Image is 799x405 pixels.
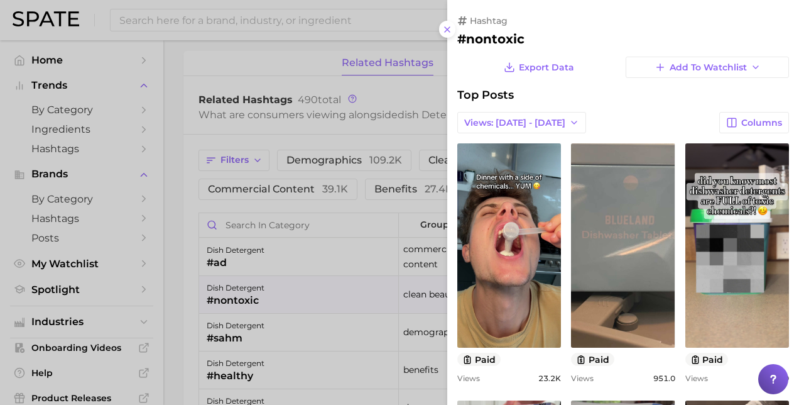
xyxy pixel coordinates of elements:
span: Columns [741,118,782,128]
button: Export Data [501,57,577,78]
button: paid [685,353,729,366]
button: paid [457,353,501,366]
button: Views: [DATE] - [DATE] [457,112,586,133]
span: Views [457,374,480,383]
span: Views [685,374,708,383]
span: Views: [DATE] - [DATE] [464,118,565,128]
button: paid [571,353,614,366]
span: 23.2k [538,374,561,383]
span: Export Data [519,62,574,73]
button: Columns [719,112,789,133]
span: hashtag [470,15,508,26]
button: Add to Watchlist [626,57,789,78]
span: Views [571,374,594,383]
span: 951.0 [653,374,675,383]
span: Top Posts [457,88,514,102]
span: Add to Watchlist [670,62,747,73]
h2: #nontoxic [457,31,789,47]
